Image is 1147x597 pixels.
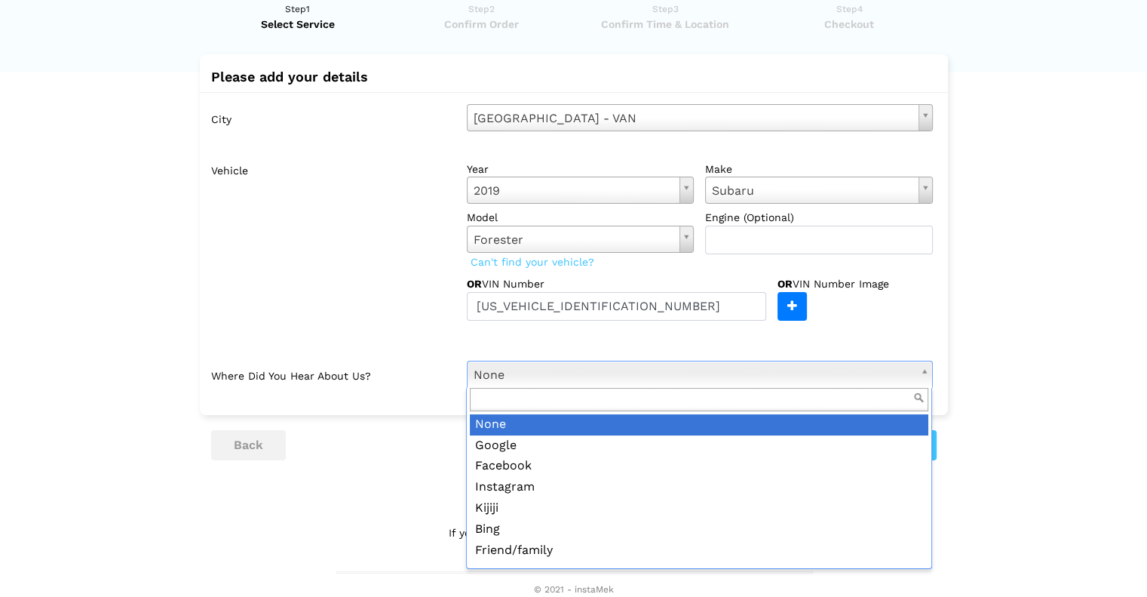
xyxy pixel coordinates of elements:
div: Bing [470,519,928,540]
div: Google [470,435,928,457]
div: Instagram [470,477,928,498]
div: Van [470,561,928,582]
div: Facebook [470,456,928,477]
div: Friend/family [470,540,928,562]
div: Kijiji [470,498,928,519]
div: None [470,414,928,435]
